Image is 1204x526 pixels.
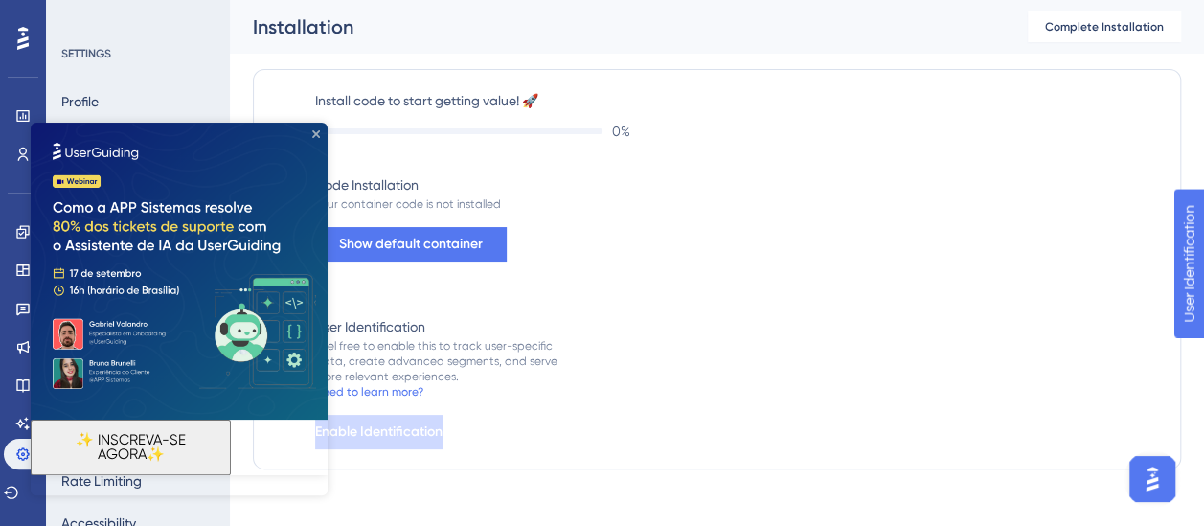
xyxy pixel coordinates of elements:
[315,173,419,196] div: Code Installation
[315,89,1161,112] label: Install code to start getting value! 🚀
[315,384,423,400] div: Need to learn more?
[61,84,99,119] button: Profile
[253,13,980,40] div: Installation
[315,415,443,449] button: Enable Identification
[339,233,483,256] span: Show default container
[315,338,557,384] div: Feel free to enable this to track user-specific data, create advanced segments, and serve more re...
[1124,450,1181,508] iframe: UserGuiding AI Assistant Launcher
[315,421,443,444] span: Enable Identification
[315,227,507,262] button: Show default container
[1028,11,1181,42] button: Complete Installation
[1045,19,1164,34] span: Complete Installation
[315,196,501,212] div: Your container code is not installed
[612,120,630,143] span: 0 %
[61,46,216,61] div: SETTINGS
[282,8,289,15] div: Close Preview
[315,315,425,338] div: User Identification
[15,5,133,28] span: User Identification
